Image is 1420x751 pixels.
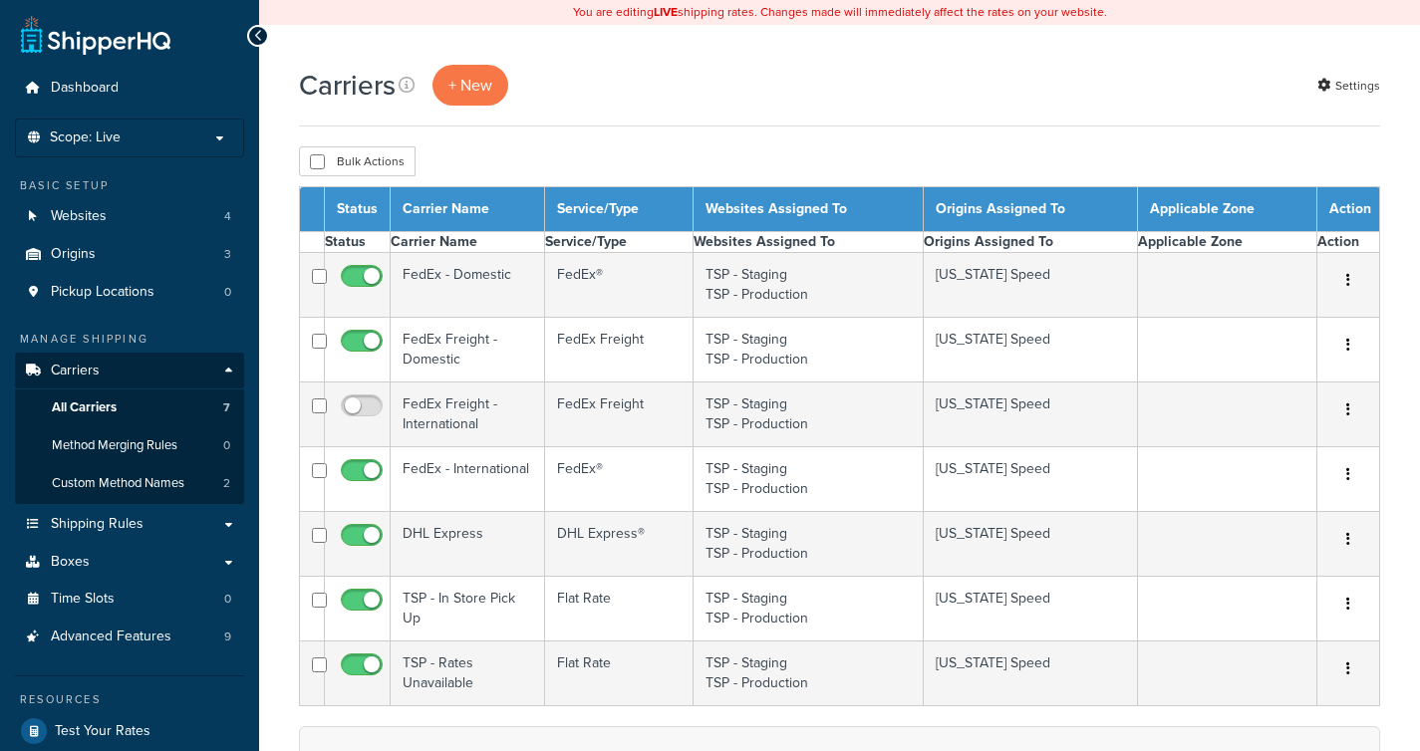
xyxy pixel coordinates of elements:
[15,544,244,581] a: Boxes
[15,389,244,426] a: All Carriers 7
[15,274,244,311] li: Pickup Locations
[391,253,545,318] td: FedEx - Domestic
[693,318,923,382] td: TSP - Staging TSP - Production
[224,246,231,263] span: 3
[15,427,244,464] a: Method Merging Rules 0
[545,447,693,512] td: FedEx®
[51,208,107,225] span: Websites
[15,713,244,749] a: Test Your Rates
[15,236,244,273] li: Origins
[51,628,171,645] span: Advanced Features
[52,399,117,416] span: All Carriers
[224,628,231,645] span: 9
[923,577,1137,641] td: [US_STATE] Speed
[15,331,244,348] div: Manage Shipping
[15,427,244,464] li: Method Merging Rules
[923,253,1137,318] td: [US_STATE] Speed
[545,641,693,706] td: Flat Rate
[391,232,545,253] th: Carrier Name
[15,465,244,502] a: Custom Method Names 2
[391,641,545,706] td: TSP - Rates Unavailable
[923,512,1137,577] td: [US_STATE] Speed
[545,253,693,318] td: FedEx®
[693,447,923,512] td: TSP - Staging TSP - Production
[545,382,693,447] td: FedEx Freight
[15,581,244,618] a: Time Slots 0
[51,246,96,263] span: Origins
[923,318,1137,382] td: [US_STATE] Speed
[15,198,244,235] a: Websites 4
[693,577,923,641] td: TSP - Staging TSP - Production
[432,65,508,106] a: + New
[391,187,545,232] th: Carrier Name
[15,353,244,504] li: Carriers
[1317,187,1380,232] th: Action
[51,554,90,571] span: Boxes
[15,581,244,618] li: Time Slots
[15,389,244,426] li: All Carriers
[693,382,923,447] td: TSP - Staging TSP - Production
[299,66,396,105] h1: Carriers
[1317,72,1380,100] a: Settings
[224,591,231,608] span: 0
[923,382,1137,447] td: [US_STATE] Speed
[15,691,244,708] div: Resources
[654,3,678,21] b: LIVE
[15,619,244,655] a: Advanced Features 9
[223,399,230,416] span: 7
[15,274,244,311] a: Pickup Locations 0
[923,447,1137,512] td: [US_STATE] Speed
[545,318,693,382] td: FedEx Freight
[693,512,923,577] td: TSP - Staging TSP - Production
[693,232,923,253] th: Websites Assigned To
[15,236,244,273] a: Origins 3
[51,363,100,379] span: Carriers
[325,232,391,253] th: Status
[52,437,177,454] span: Method Merging Rules
[545,232,693,253] th: Service/Type
[391,577,545,641] td: TSP - In Store Pick Up
[545,187,693,232] th: Service/Type
[545,577,693,641] td: Flat Rate
[50,129,121,146] span: Scope: Live
[391,447,545,512] td: FedEx - International
[391,382,545,447] td: FedEx Freight - International
[223,437,230,454] span: 0
[51,516,143,533] span: Shipping Rules
[923,187,1137,232] th: Origins Assigned To
[51,80,119,97] span: Dashboard
[21,15,170,55] a: ShipperHQ Home
[51,591,115,608] span: Time Slots
[1137,232,1316,253] th: Applicable Zone
[693,187,923,232] th: Websites Assigned To
[15,353,244,389] a: Carriers
[15,177,244,194] div: Basic Setup
[224,208,231,225] span: 4
[15,70,244,107] a: Dashboard
[1317,232,1380,253] th: Action
[15,506,244,543] a: Shipping Rules
[52,475,184,492] span: Custom Method Names
[299,146,416,176] button: Bulk Actions
[325,187,391,232] th: Status
[545,512,693,577] td: DHL Express®
[15,198,244,235] li: Websites
[391,318,545,382] td: FedEx Freight - Domestic
[15,619,244,655] li: Advanced Features
[693,253,923,318] td: TSP - Staging TSP - Production
[51,284,154,301] span: Pickup Locations
[15,465,244,502] li: Custom Method Names
[224,284,231,301] span: 0
[391,512,545,577] td: DHL Express
[923,232,1137,253] th: Origins Assigned To
[223,475,230,492] span: 2
[55,723,150,740] span: Test Your Rates
[923,641,1137,706] td: [US_STATE] Speed
[693,641,923,706] td: TSP - Staging TSP - Production
[1137,187,1316,232] th: Applicable Zone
